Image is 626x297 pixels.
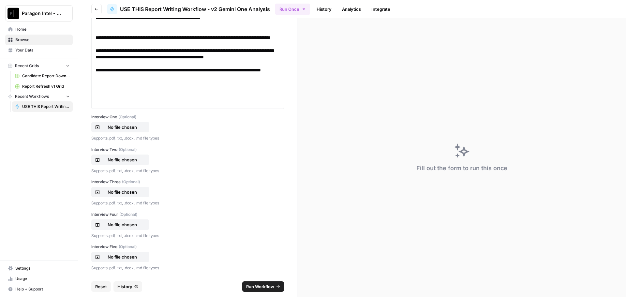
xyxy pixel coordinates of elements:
[7,7,19,19] img: Paragon Intel - Bill / Ty / Colby R&D Logo
[15,26,70,32] span: Home
[91,122,149,132] button: No file chosen
[15,265,70,271] span: Settings
[91,265,284,271] p: Supports .pdf, .txt, .docx, .md file types
[15,276,70,282] span: Usage
[91,179,284,185] label: Interview Three
[119,147,137,153] span: (Optional)
[5,92,73,101] button: Recent Workflows
[416,164,507,173] div: Fill out the form to run this once
[107,4,270,14] a: USE THIS Report Writing Workflow - v2 Gemini One Analysis
[22,104,70,110] span: USE THIS Report Writing Workflow - v2 Gemini One Analysis
[91,187,149,197] button: No file chosen
[15,63,39,69] span: Recent Grids
[91,212,284,217] label: Interview Four
[5,263,73,274] a: Settings
[91,244,284,250] label: Interview Five
[91,168,284,174] p: Supports .pdf, .txt, .docx, .md file types
[15,37,70,43] span: Browse
[12,71,73,81] a: Candidate Report Download Sheet
[91,155,149,165] button: No file chosen
[95,283,107,290] span: Reset
[91,219,149,230] button: No file chosen
[22,10,61,17] span: Paragon Intel - Bill / Ty / [PERSON_NAME] R&D
[101,124,143,130] p: No file chosen
[113,281,142,292] button: History
[91,135,284,141] p: Supports .pdf, .txt, .docx, .md file types
[101,189,143,195] p: No file chosen
[101,254,143,260] p: No file chosen
[275,4,310,15] button: Run Once
[91,281,111,292] button: Reset
[119,212,137,217] span: (Optional)
[338,4,365,14] a: Analytics
[5,274,73,284] a: Usage
[242,281,284,292] button: Run Workflow
[91,232,284,239] p: Supports .pdf, .txt, .docx, .md file types
[22,83,70,89] span: Report Refresh v1 Grid
[5,24,73,35] a: Home
[12,101,73,112] a: USE THIS Report Writing Workflow - v2 Gemini One Analysis
[5,5,73,22] button: Workspace: Paragon Intel - Bill / Ty / Colby R&D
[15,47,70,53] span: Your Data
[5,61,73,71] button: Recent Grids
[12,81,73,92] a: Report Refresh v1 Grid
[120,5,270,13] span: USE THIS Report Writing Workflow - v2 Gemini One Analysis
[15,94,49,99] span: Recent Workflows
[313,4,335,14] a: History
[91,200,284,206] p: Supports .pdf, .txt, .docx, .md file types
[22,73,70,79] span: Candidate Report Download Sheet
[5,35,73,45] a: Browse
[101,221,143,228] p: No file chosen
[101,156,143,163] p: No file chosen
[117,283,132,290] span: History
[119,244,137,250] span: (Optional)
[118,114,136,120] span: (Optional)
[5,284,73,294] button: Help + Support
[91,252,149,262] button: No file chosen
[367,4,394,14] a: Integrate
[246,283,274,290] span: Run Workflow
[122,179,140,185] span: (Optional)
[15,286,70,292] span: Help + Support
[5,45,73,55] a: Your Data
[91,147,284,153] label: Interview Two
[91,114,284,120] label: Interview One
